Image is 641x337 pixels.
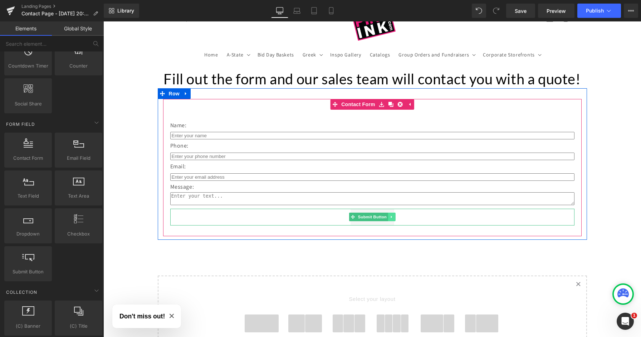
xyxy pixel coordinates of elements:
span: Counter [57,62,100,70]
a: Delete Module [292,78,302,88]
span: Contact Form [6,154,50,162]
p: Message: [67,160,471,171]
a: Clone Module [283,78,292,88]
span: Preview [547,7,566,15]
input: Enter your phone number [67,131,471,139]
p: Email: [67,140,471,150]
a: Preview [538,4,574,18]
a: Laptop [288,4,305,18]
span: Home [101,30,114,36]
span: A-State [123,30,140,36]
a: Global Style [52,21,104,36]
span: Dropdown [6,230,50,238]
button: Undo [472,4,486,18]
a: Mobile [323,4,340,18]
span: Submit Button [6,268,50,276]
button: Redo [489,4,503,18]
a: Landing Pages [21,4,104,9]
summary: Corporate Storefronts [375,26,441,41]
a: Desktop [271,4,288,18]
span: Corporate Storefronts [380,30,431,36]
a: Save module [274,78,283,88]
span: Social Share [6,100,50,108]
span: Email Field [57,154,100,162]
summary: A-State [119,26,150,41]
button: More [624,4,638,18]
span: Bid Day Baskets [154,30,191,36]
input: Enter your name [67,110,471,118]
a: Expand / Collapse [78,67,87,78]
a: Expand / Collapse [285,191,292,200]
span: Select your layout [137,266,401,293]
input: Enter your email address [67,152,471,159]
span: (C) Title [57,322,100,330]
span: Form Field [5,121,36,128]
a: Inspo Gallery [222,26,262,41]
a: Expand / Collapse [302,78,311,88]
span: Library [117,8,134,14]
summary: Greek [195,26,222,41]
span: (C) Banner [6,322,50,330]
a: Home [97,26,119,41]
span: Checkbox [57,230,100,238]
iframe: Intercom live chat [617,313,634,330]
button: Publish [577,4,621,18]
a: Tablet [305,4,323,18]
span: Contact Page - [DATE] 20:28:14 [21,11,90,16]
a: Catalogs [262,26,291,41]
span: Submit Button [253,191,284,200]
span: Inspo Gallery [227,30,258,36]
a: New Library [104,4,139,18]
span: Group Orders and Fundraisers [295,30,366,36]
p: Name: [67,99,471,109]
p: Phone: [67,119,471,130]
span: Text Area [57,192,100,200]
span: Save [515,7,527,15]
summary: Group Orders and Fundraisers [291,26,375,41]
span: Countdown Timer [6,62,50,70]
span: 1 [631,313,637,318]
span: Greek [199,30,213,36]
span: Publish [586,8,604,14]
span: Catalogs [266,30,287,36]
span: Row [64,67,78,78]
span: Text Field [6,192,50,200]
span: Collection [5,289,38,296]
span: Contact Form [236,78,274,88]
a: Bid Day Baskets [150,26,195,41]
